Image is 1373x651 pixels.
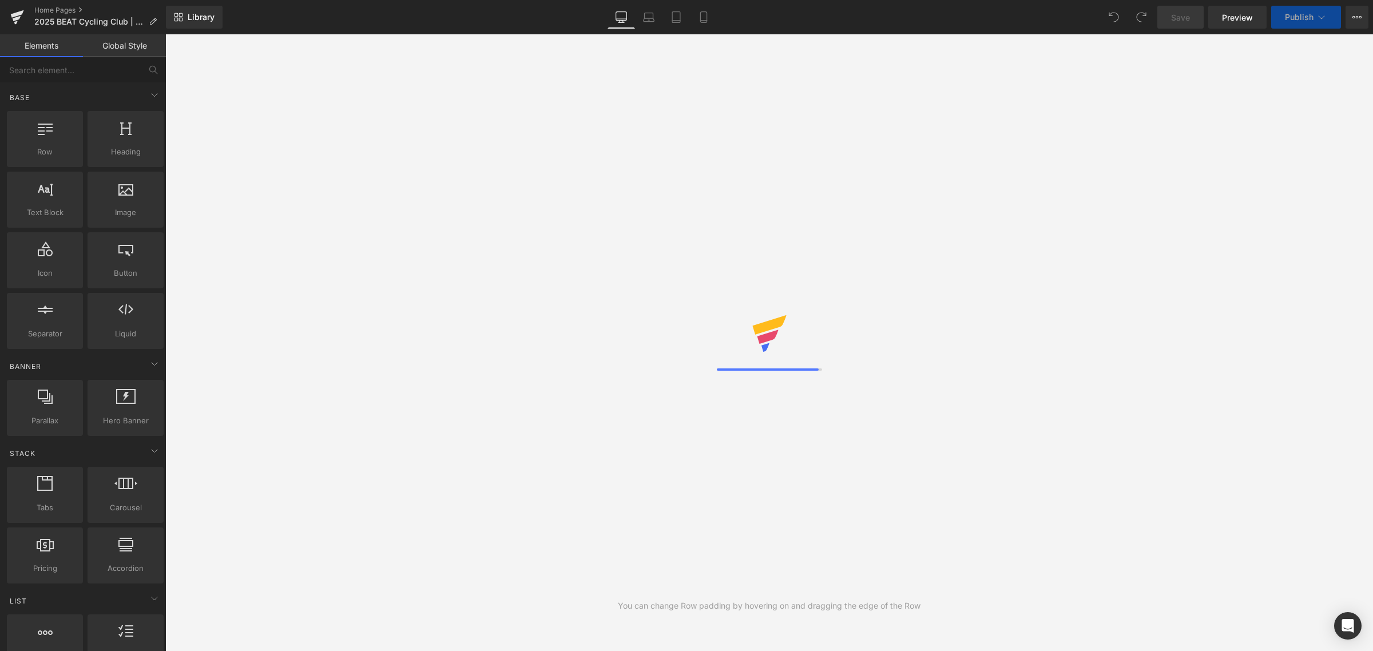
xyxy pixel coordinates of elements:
[1334,612,1362,640] div: Open Intercom Messenger
[91,415,160,427] span: Hero Banner
[91,502,160,514] span: Carousel
[34,17,144,26] span: 2025 BEAT Cycling Club | Home [09.04]
[10,562,80,574] span: Pricing
[662,6,690,29] a: Tablet
[10,502,80,514] span: Tabs
[1285,13,1314,22] span: Publish
[91,207,160,219] span: Image
[91,328,160,340] span: Liquid
[9,448,37,459] span: Stack
[188,12,215,22] span: Library
[91,146,160,158] span: Heading
[10,146,80,158] span: Row
[91,562,160,574] span: Accordion
[34,6,166,15] a: Home Pages
[83,34,166,57] a: Global Style
[9,361,42,372] span: Banner
[1130,6,1153,29] button: Redo
[10,415,80,427] span: Parallax
[608,6,635,29] a: Desktop
[9,596,28,606] span: List
[91,267,160,279] span: Button
[10,328,80,340] span: Separator
[1208,6,1267,29] a: Preview
[10,267,80,279] span: Icon
[635,6,662,29] a: Laptop
[1102,6,1125,29] button: Undo
[9,92,31,103] span: Base
[1271,6,1341,29] button: Publish
[1171,11,1190,23] span: Save
[618,600,920,612] div: You can change Row padding by hovering on and dragging the edge of the Row
[1346,6,1368,29] button: More
[690,6,717,29] a: Mobile
[10,207,80,219] span: Text Block
[166,6,223,29] a: New Library
[1222,11,1253,23] span: Preview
